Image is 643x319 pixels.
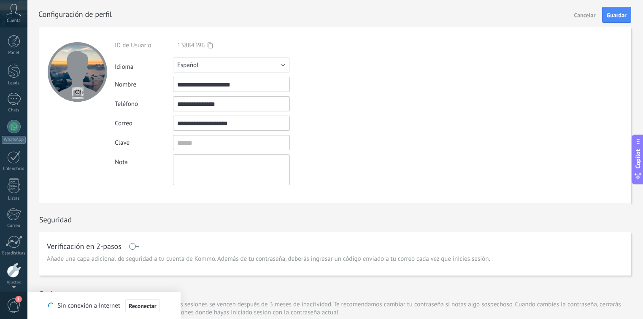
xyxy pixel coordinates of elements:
h1: Seguridad [39,215,72,224]
div: Teléfono [115,100,173,108]
div: Estadísticas [2,251,26,256]
span: Copilot [634,149,642,169]
div: Correo [115,119,173,127]
p: Este es un listado de tus dispositivos autorizados. Las sesiones se vencen después de 3 meses de ... [39,300,631,316]
div: Listas [2,196,26,201]
div: Idioma [115,59,173,71]
span: Español [177,61,199,69]
div: Nota [115,154,173,166]
div: Calendario [2,166,26,172]
button: Reconectar [125,299,160,313]
button: Guardar [602,7,631,23]
span: Cuenta [7,18,21,24]
span: 1 [15,296,22,303]
div: Nombre [115,81,173,89]
span: Cancelar [574,12,596,18]
div: Panel [2,50,26,56]
span: 13884396 [177,41,205,49]
button: Cancelar [571,8,599,22]
h1: Sesiones [39,289,68,299]
div: Correo [2,223,26,229]
span: Añade una capa adicional de seguridad a tu cuenta de Kommo. Además de tu contraseña, deberás ingr... [47,255,490,263]
span: Reconectar [129,303,157,309]
div: Leads [2,81,26,86]
h1: Verificación en 2-pasos [47,243,122,250]
span: Guardar [607,12,627,18]
div: Clave [115,139,173,147]
div: WhatsApp [2,136,26,144]
button: Español [173,57,290,73]
div: ID de Usuario [115,41,173,49]
div: Chats [2,108,26,113]
div: Sin conexión a Internet [48,299,159,313]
